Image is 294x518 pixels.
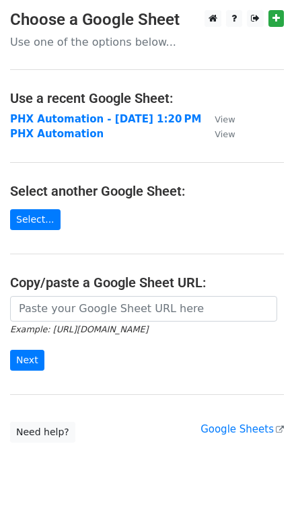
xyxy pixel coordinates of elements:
[10,422,75,443] a: Need help?
[10,324,148,334] small: Example: [URL][DOMAIN_NAME]
[10,350,44,371] input: Next
[10,183,284,199] h4: Select another Google Sheet:
[215,129,235,139] small: View
[201,128,235,140] a: View
[10,274,284,291] h4: Copy/paste a Google Sheet URL:
[201,113,235,125] a: View
[10,113,201,125] a: PHX Automation - [DATE] 1:20 PM
[215,114,235,124] small: View
[10,209,61,230] a: Select...
[10,10,284,30] h3: Choose a Google Sheet
[10,90,284,106] h4: Use a recent Google Sheet:
[200,423,284,435] a: Google Sheets
[10,128,104,140] a: PHX Automation
[10,296,277,322] input: Paste your Google Sheet URL here
[10,35,284,49] p: Use one of the options below...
